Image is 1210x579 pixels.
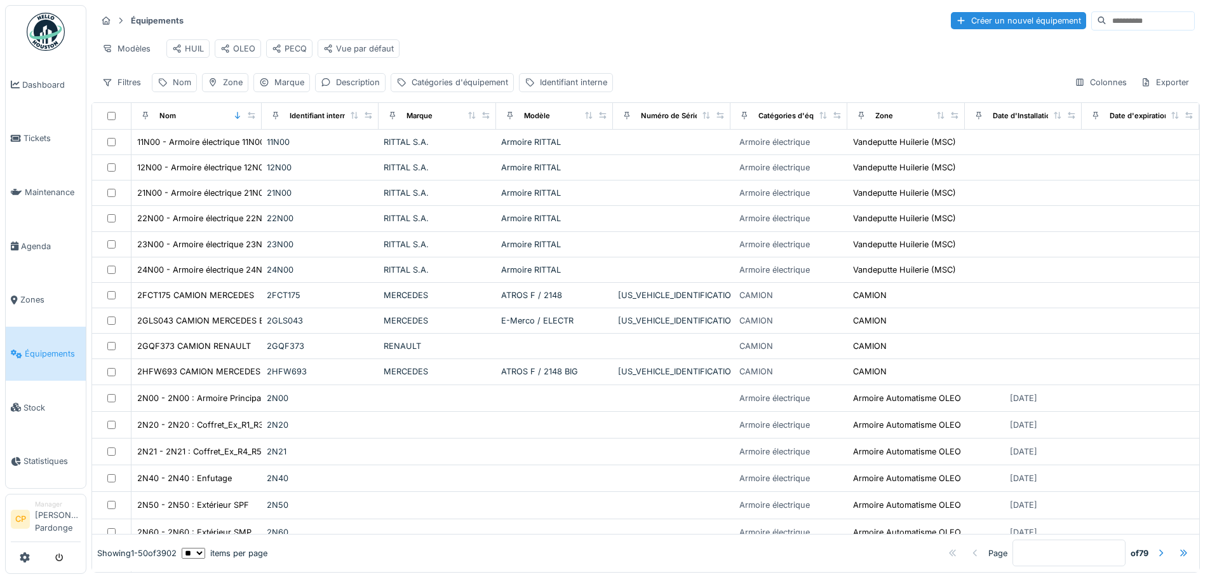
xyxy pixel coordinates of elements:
div: Armoire électrique [739,446,810,458]
span: Maintenance [25,186,81,198]
span: Stock [24,402,81,414]
div: PECQ [272,43,307,55]
div: [DATE] [1010,526,1037,538]
div: Créer un nouvel équipement [951,12,1086,29]
a: Zones [6,273,86,327]
div: Numéro de Série [641,111,699,121]
div: [US_VEHICLE_IDENTIFICATION_NUMBER]/91 [618,365,725,378]
div: CAMION [739,365,773,378]
div: Armoire RITTAL [501,264,608,276]
div: [DATE] [1010,419,1037,431]
div: 2N40 - 2N40 : Enfutage [137,472,232,484]
img: Badge_color-CXgf-gQk.svg [27,13,65,51]
div: items per page [182,547,267,559]
div: Zone [223,76,243,88]
span: Agenda [21,240,81,252]
div: 2N60 - 2N60 : Extérieur SMP [137,526,252,538]
div: 2N50 [267,499,374,511]
div: Armoire électrique [739,499,810,511]
div: [US_VEHICLE_IDENTIFICATION_NUMBER]-01 [618,289,725,301]
div: Page [988,547,1007,559]
div: 2N20 - 2N20 : Coffret_Ex_R1_R3 [137,419,264,431]
div: Nom [159,111,176,121]
strong: of 79 [1131,547,1148,559]
div: MERCEDES [384,365,491,378]
div: Colonnes [1069,73,1133,92]
div: Armoire Automatisme OLEO [853,419,961,431]
div: 2HFW693 [267,365,374,378]
div: CAMION [853,365,887,378]
div: Armoire RITTAL [501,187,608,199]
div: Vandeputte Huilerie (MSC) [853,264,956,276]
div: [US_VEHICLE_IDENTIFICATION_NUMBER]/87 [618,315,725,327]
div: 21N00 - Armoire électrique 21N00 [137,187,269,199]
div: Armoire RITTAL [501,136,608,148]
div: 2GLS043 [267,315,374,327]
div: Modèles [97,39,156,58]
div: RITTAL S.A. [384,264,491,276]
div: Nom [173,76,191,88]
div: RITTAL S.A. [384,161,491,174]
div: Identifiant interne [540,76,607,88]
div: Armoire Automatisme OLEO [853,472,961,484]
div: Armoire électrique [739,161,810,174]
div: 24N00 [267,264,374,276]
div: CAMION [739,340,773,352]
div: RENAULT [384,340,491,352]
a: Équipements [6,327,86,381]
div: ATROS F / 2148 BIG [501,365,608,378]
div: Modèle [524,111,550,121]
a: Dashboard [6,58,86,112]
div: 2GQF373 [267,340,374,352]
div: 2N21 [267,446,374,458]
div: CAMION [739,315,773,327]
div: Armoire électrique [739,212,810,224]
div: Filtres [97,73,147,92]
div: [DATE] [1010,499,1037,511]
div: HUIL [172,43,204,55]
span: Équipements [25,348,81,360]
strong: Équipements [126,15,189,27]
div: 2HFW693 CAMION MERCEDES [137,365,260,378]
div: RITTAL S.A. [384,187,491,199]
div: Identifiant interne [290,111,351,121]
div: E-Merco / ELECTR [501,315,608,327]
div: [DATE] [1010,446,1037,458]
a: Statistiques [6,434,86,488]
div: 2N40 [267,472,374,484]
div: Vandeputte Huilerie (MSC) [853,161,956,174]
div: 23N00 - Armoire électrique 23N00 [137,238,272,250]
div: 11N00 - Armoire électrique 11N00 [137,136,265,148]
div: Vandeputte Huilerie (MSC) [853,136,956,148]
div: Armoire RITTAL [501,161,608,174]
div: 22N00 - Armoire électrique 22N00 [137,212,272,224]
span: Statistiques [24,455,81,467]
div: Vandeputte Huilerie (MSC) [853,187,956,199]
div: Date d'expiration [1110,111,1169,121]
div: Armoire Automatisme OLEO [853,392,961,404]
div: RITTAL S.A. [384,212,491,224]
a: Agenda [6,219,86,273]
div: Exporter [1135,73,1195,92]
div: 24N00 - Armoire électrique 24N00 [137,264,272,276]
div: 2N60 [267,526,374,538]
a: CP Manager[PERSON_NAME] Pardonge [11,500,81,542]
div: Catégories d'équipement [412,76,508,88]
div: Armoire électrique [739,238,810,250]
div: Armoire Automatisme OLEO [853,446,961,458]
div: 21N00 [267,187,374,199]
span: Tickets [24,132,81,144]
div: 2N50 - 2N50 : Extérieur SPF [137,499,249,511]
div: Showing 1 - 50 of 3902 [97,547,177,559]
div: 2N21 - 2N21 : Coffret_Ex_R4_R5 [137,446,262,458]
a: Maintenance [6,165,86,219]
li: CP [11,510,30,529]
div: Armoire électrique [739,187,810,199]
div: [DATE] [1010,392,1037,404]
div: ATROS F / 2148 [501,289,608,301]
span: Dashboard [22,79,81,91]
div: 22N00 [267,212,374,224]
div: 11N00 [267,136,374,148]
div: RITTAL S.A. [384,238,491,250]
div: Date d'Installation [993,111,1055,121]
